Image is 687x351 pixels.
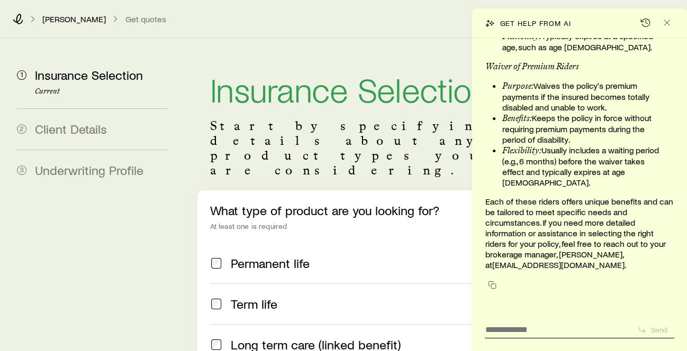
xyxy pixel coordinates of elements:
[42,14,106,24] p: [PERSON_NAME]
[17,124,26,134] span: 2
[35,87,168,96] p: Current
[502,145,662,188] li: Usually includes a waiting period (e.g., 6 months) before the waiver takes effect and typically e...
[210,203,494,218] p: What type of product are you looking for?
[485,196,674,270] p: Each of these riders offers unique benefits and can be tailored to meet specific needs and circum...
[211,339,222,350] input: Long term care (linked benefit)
[17,70,26,80] span: 1
[210,222,494,230] div: At least one is required
[659,15,674,30] button: Close
[650,326,667,334] p: Send
[500,19,571,27] p: Get help from AI
[633,323,674,337] button: Send
[125,14,167,24] button: Get quotes
[35,162,143,178] span: Underwriting Profile
[35,121,107,136] span: Client Details
[35,67,143,82] span: Insurance Selection
[210,72,494,106] h1: Insurance Selection
[502,80,662,113] li: Waives the policy's premium payments if the insured becomes totally disabled and unable to work.
[231,256,310,271] span: Permanent life
[492,260,624,270] a: [EMAIL_ADDRESS][DOMAIN_NAME]
[211,299,222,309] input: Term life
[502,31,662,52] li: Typically expires at a specified age, such as age [DEMOGRAPHIC_DATA].
[210,118,494,178] p: Start by specifying details about any product types you are considering.
[231,297,277,311] span: Term life
[17,165,26,175] span: 3
[502,113,662,145] li: Keeps the policy in force without requiring premium payments during the period of disability.
[502,81,533,91] strong: Purpose:
[502,145,541,155] strong: Flexibility:
[211,258,222,269] input: Permanent life
[485,61,578,71] strong: Waiver of Premium Riders
[502,113,531,123] strong: Benefits:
